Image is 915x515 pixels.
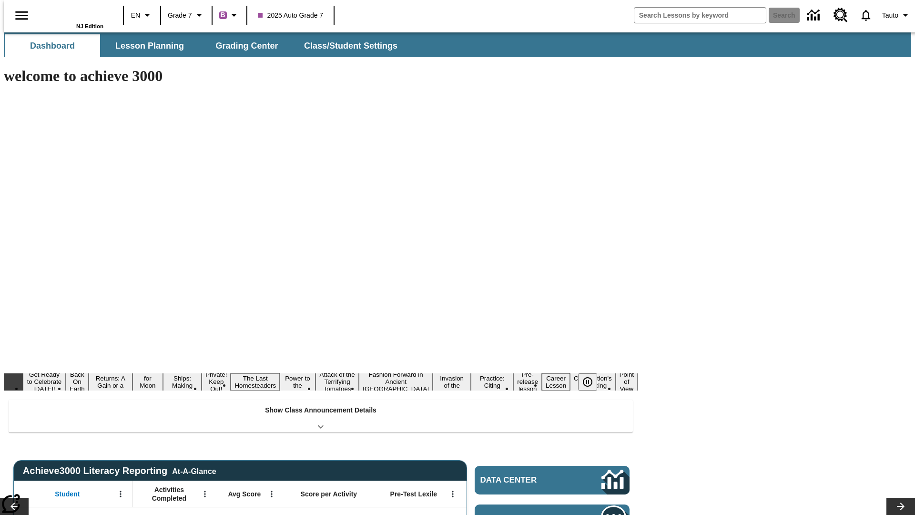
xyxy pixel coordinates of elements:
button: Boost Class color is purple. Change class color [215,7,244,24]
span: Pre-Test Lexile [390,490,437,498]
button: Slide 2 Back On Earth [66,370,89,394]
button: Slide 6 Private! Keep Out! [202,370,231,394]
button: Open Menu [198,487,212,501]
button: Slide 1 Get Ready to Celebrate Juneteenth! [23,370,66,394]
button: Profile/Settings [878,7,915,24]
button: Slide 11 The Invasion of the Free CD [433,366,471,398]
button: Open side menu [8,1,36,30]
h1: welcome to achieve 3000 [4,67,638,85]
button: Slide 8 Solar Power to the People [280,366,315,398]
button: Slide 3 Free Returns: A Gain or a Drain? [89,366,132,398]
button: Lesson carousel, Next [886,498,915,515]
input: search field [634,8,766,23]
div: SubNavbar [4,32,911,57]
button: Slide 13 Pre-release lesson [513,370,542,394]
span: Activities Completed [138,485,201,503]
a: Data Center [802,2,828,29]
button: Slide 10 Fashion Forward in Ancient Rome [359,370,433,394]
button: Open Menu [264,487,279,501]
span: Data Center [480,475,569,485]
span: Student [55,490,80,498]
span: Tauto [882,10,898,21]
span: B [221,9,225,21]
span: 2025 Auto Grade 7 [258,10,324,21]
a: Data Center [475,466,630,494]
button: Slide 9 Attack of the Terrifying Tomatoes [315,370,359,394]
button: Dashboard [5,34,100,57]
span: Achieve3000 Literacy Reporting [23,465,216,476]
span: Score per Activity [301,490,357,498]
button: Slide 5 Cruise Ships: Making Waves [163,366,202,398]
div: At-A-Glance [172,465,216,476]
button: Open Menu [113,487,128,501]
div: SubNavbar [4,34,406,57]
span: NJ Edition [76,23,103,29]
button: Slide 16 Point of View [616,370,638,394]
span: EN [131,10,140,21]
button: Open Menu [446,487,460,501]
a: Resource Center, Will open in new tab [828,2,854,28]
button: Language: EN, Select a language [127,7,157,24]
button: Slide 14 Career Lesson [542,373,570,391]
a: Home [41,4,103,23]
button: Slide 12 Mixed Practice: Citing Evidence [471,366,513,398]
button: Class/Student Settings [296,34,405,57]
button: Lesson Planning [102,34,197,57]
button: Slide 7 The Last Homesteaders [231,373,280,391]
button: Grading Center [199,34,295,57]
div: Home [41,3,103,29]
button: Slide 15 The Constitution's Balancing Act [570,366,616,398]
div: Show Class Announcement Details [9,400,633,433]
button: Slide 4 Time for Moon Rules? [132,366,163,398]
span: Grade 7 [168,10,192,21]
button: Grade: Grade 7, Select a grade [164,7,209,24]
div: Pause [578,373,607,391]
button: Pause [578,373,597,391]
p: Show Class Announcement Details [265,405,376,415]
a: Notifications [854,3,878,28]
span: Avg Score [228,490,261,498]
